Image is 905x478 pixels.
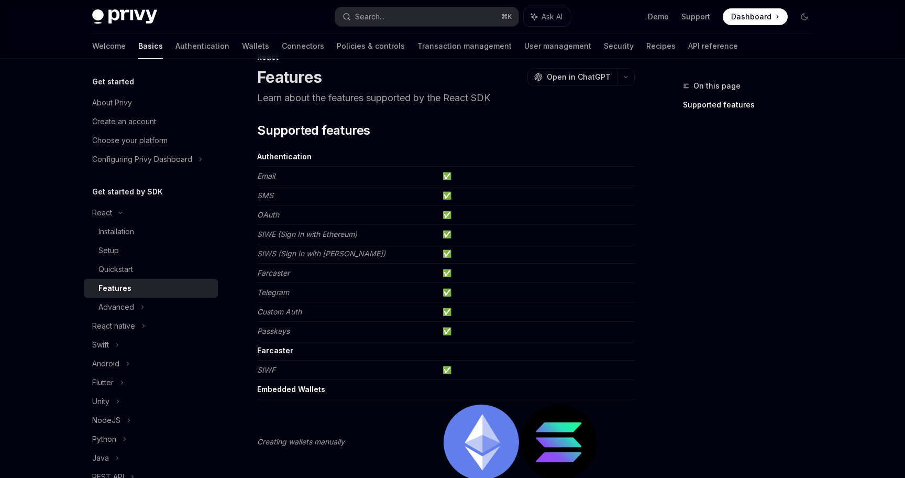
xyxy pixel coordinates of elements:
[257,365,275,374] em: SIWF
[92,115,156,128] div: Create an account
[92,414,120,427] div: NodeJS
[92,357,119,370] div: Android
[92,96,132,109] div: About Privy
[438,186,635,205] td: ✅
[84,260,218,279] a: Quickstart
[438,264,635,283] td: ✅
[257,230,357,238] em: SIWE (Sign In with Ethereum)
[92,207,112,219] div: React
[257,191,273,200] em: SMS
[438,302,635,322] td: ✅
[438,322,635,341] td: ✅
[723,8,788,25] a: Dashboard
[527,68,617,86] button: Open in ChatGPT
[84,222,218,241] a: Installation
[257,171,275,180] em: Email
[282,34,324,59] a: Connectors
[84,279,218,298] a: Features
[92,134,168,147] div: Choose your platform
[84,93,218,112] a: About Privy
[337,34,405,59] a: Policies & controls
[257,437,345,446] em: Creating wallets manually
[257,68,322,86] h1: Features
[355,10,384,23] div: Search...
[138,34,163,59] a: Basics
[731,12,771,22] span: Dashboard
[693,80,741,92] span: On this page
[681,12,710,22] a: Support
[438,205,635,225] td: ✅
[257,307,302,316] em: Custom Auth
[438,283,635,302] td: ✅
[604,34,634,59] a: Security
[98,263,133,276] div: Quickstart
[92,186,163,198] h5: Get started by SDK
[92,153,192,166] div: Configuring Privy Dashboard
[92,452,109,464] div: Java
[547,72,611,82] span: Open in ChatGPT
[524,34,591,59] a: User management
[92,339,109,351] div: Swift
[92,433,116,446] div: Python
[648,12,669,22] a: Demo
[98,301,134,313] div: Advanced
[92,34,126,59] a: Welcome
[92,320,135,332] div: React native
[257,210,279,219] em: OAuth
[438,244,635,264] td: ✅
[92,395,109,408] div: Unity
[688,34,738,59] a: API reference
[417,34,512,59] a: Transaction management
[438,167,635,186] td: ✅
[84,131,218,150] a: Choose your platform
[257,288,289,297] em: Telegram
[84,112,218,131] a: Create an account
[257,249,385,258] em: SIWS (Sign In with [PERSON_NAME])
[92,9,157,24] img: dark logo
[257,152,312,161] strong: Authentication
[438,225,635,244] td: ✅
[501,13,512,21] span: ⌘ K
[542,12,562,22] span: Ask AI
[438,361,635,380] td: ✅
[98,282,131,295] div: Features
[796,8,813,25] button: Toggle dark mode
[683,96,821,113] a: Supported features
[257,91,635,105] p: Learn about the features supported by the React SDK
[257,385,325,394] strong: Embedded Wallets
[92,75,134,88] h5: Get started
[335,7,518,26] button: Search...⌘K
[646,34,676,59] a: Recipes
[84,241,218,260] a: Setup
[257,327,290,335] em: Passkeys
[257,346,293,355] strong: Farcaster
[242,34,269,59] a: Wallets
[257,122,370,139] span: Supported features
[98,225,134,238] div: Installation
[524,7,570,26] button: Ask AI
[175,34,229,59] a: Authentication
[92,376,114,389] div: Flutter
[98,244,119,257] div: Setup
[257,268,290,277] em: Farcaster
